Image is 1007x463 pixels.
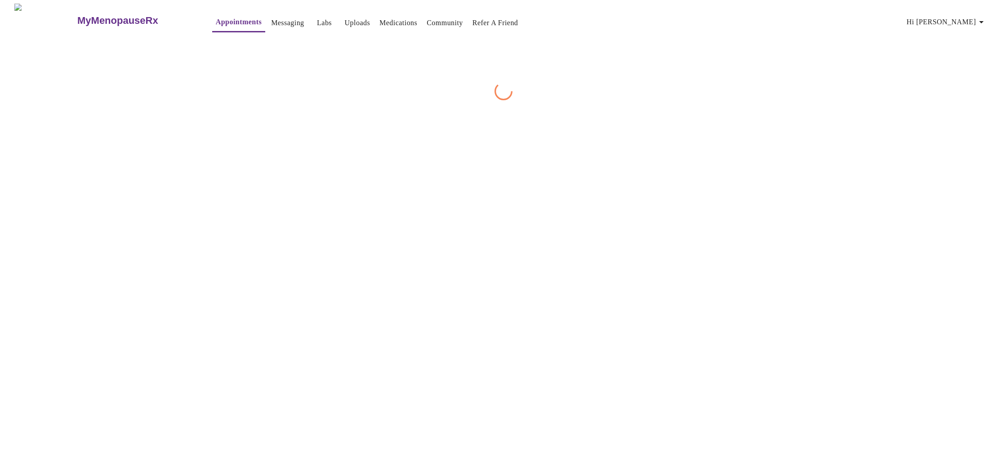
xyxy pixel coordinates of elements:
a: MyMenopauseRx [76,5,194,36]
img: MyMenopauseRx Logo [14,4,76,37]
a: Refer a Friend [472,17,518,29]
a: Labs [317,17,332,29]
a: Appointments [216,16,262,28]
a: Messaging [271,17,304,29]
button: Refer a Friend [469,14,522,32]
button: Messaging [267,14,307,32]
span: Hi [PERSON_NAME] [907,16,987,28]
button: Medications [376,14,421,32]
button: Community [423,14,467,32]
button: Labs [310,14,339,32]
button: Appointments [212,13,265,32]
a: Medications [379,17,417,29]
button: Hi [PERSON_NAME] [903,13,990,31]
h3: MyMenopauseRx [77,15,158,27]
a: Community [427,17,463,29]
a: Uploads [345,17,370,29]
button: Uploads [341,14,374,32]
